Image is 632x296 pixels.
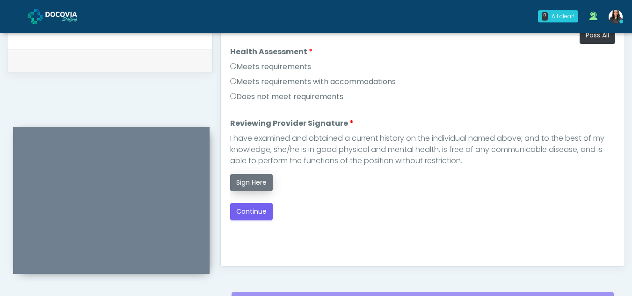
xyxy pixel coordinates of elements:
[13,138,210,274] iframe: To enrich screen reader interactions, please activate Accessibility in Grammarly extension settings
[7,4,36,32] button: Open LiveChat chat widget
[580,27,615,44] button: Pass All
[230,91,343,102] label: Does not meet requirements
[532,7,584,26] a: 0 All clear!
[28,9,43,24] img: Docovia
[609,10,623,24] img: Viral Patel
[230,93,236,99] input: Does not meet requirements
[45,12,92,21] img: Docovia
[230,63,236,69] input: Meets requirements
[230,174,273,191] button: Sign Here
[230,61,311,72] label: Meets requirements
[230,203,273,220] button: Continue
[542,12,548,21] div: 0
[230,46,313,58] label: Health Assessment
[230,133,615,166] div: I have examined and obtained a current history on the individual named above; and to the best of ...
[230,78,236,84] input: Meets requirements with accommodations
[552,12,574,21] div: All clear!
[230,76,396,87] label: Meets requirements with accommodations
[230,118,354,129] label: Reviewing Provider Signature
[28,1,92,31] a: Docovia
